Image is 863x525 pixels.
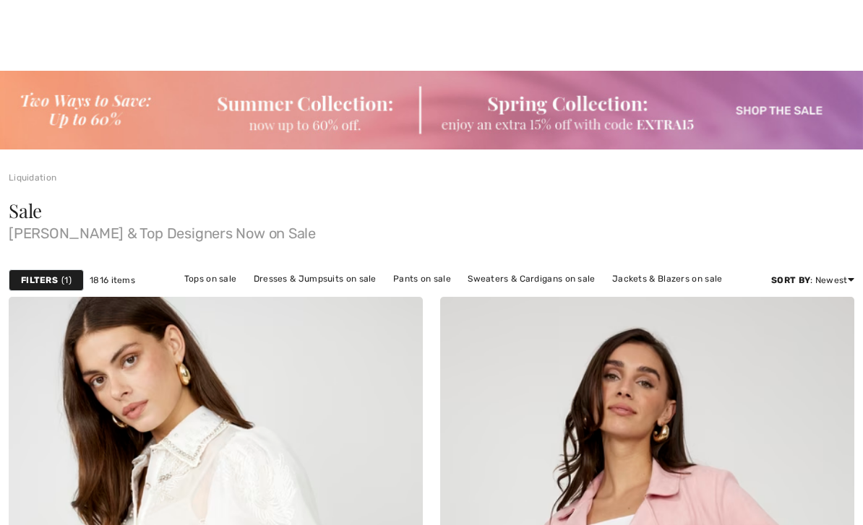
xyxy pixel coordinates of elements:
[246,269,384,288] a: Dresses & Jumpsuits on sale
[21,274,58,287] strong: Filters
[90,274,135,287] span: 1816 items
[771,274,854,287] div: : Newest
[460,269,602,288] a: Sweaters & Cardigans on sale
[444,288,537,307] a: Outerwear on sale
[605,269,730,288] a: Jackets & Blazers on sale
[386,269,458,288] a: Pants on sale
[369,288,441,307] a: Skirts on sale
[61,274,72,287] span: 1
[9,198,42,223] span: Sale
[177,269,244,288] a: Tops on sale
[9,220,854,240] span: [PERSON_NAME] & Top Designers Now on Sale
[9,173,56,183] a: Liquidation
[771,275,810,285] strong: Sort By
